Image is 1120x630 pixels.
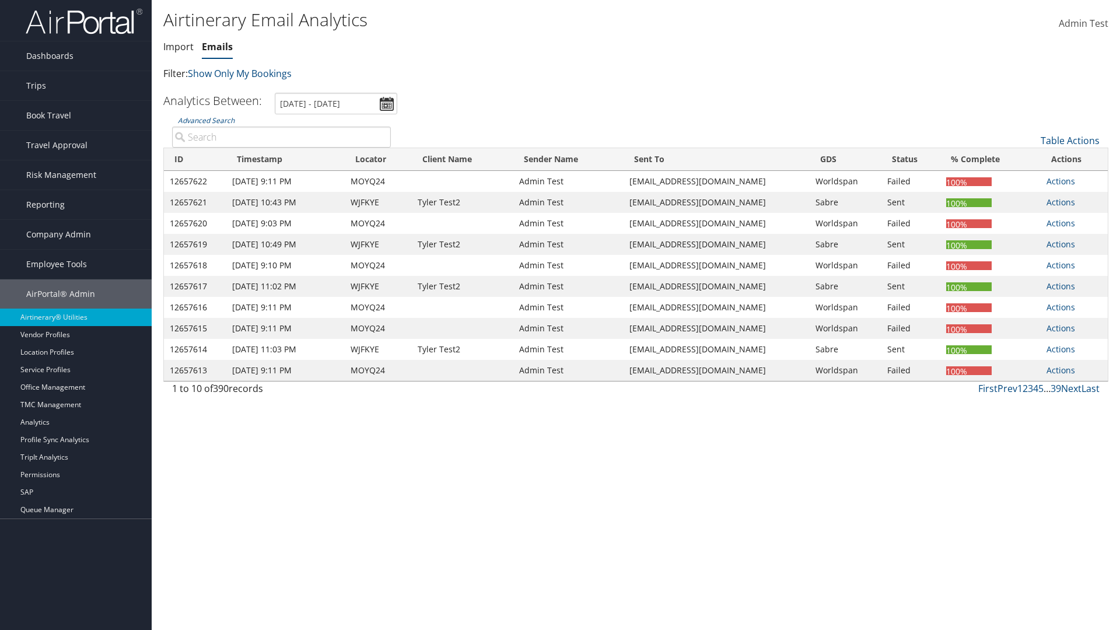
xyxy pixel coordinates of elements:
td: [EMAIL_ADDRESS][DOMAIN_NAME] [624,255,810,276]
div: 100% [946,219,992,228]
span: Book Travel [26,101,71,130]
div: 1 to 10 of records [172,381,391,401]
h1: Airtinerary Email Analytics [163,8,793,32]
td: Worldspan [810,171,881,192]
a: Actions [1046,365,1075,376]
td: 12657617 [164,276,226,297]
td: Failed [881,171,940,192]
td: [EMAIL_ADDRESS][DOMAIN_NAME] [624,192,810,213]
th: ID: activate to sort column ascending [164,148,226,171]
td: WJFKYE [345,339,412,360]
td: 12657616 [164,297,226,318]
td: [DATE] 9:03 PM [226,213,345,234]
td: Sabre [810,339,881,360]
a: Import [163,40,194,53]
td: MOYQ24 [345,171,412,192]
td: [EMAIL_ADDRESS][DOMAIN_NAME] [624,171,810,192]
td: WJFKYE [345,192,412,213]
td: Tyler Test2 [412,339,513,360]
th: Actions [1041,148,1108,171]
td: MOYQ24 [345,255,412,276]
span: Company Admin [26,220,91,249]
td: WJFKYE [345,234,412,255]
a: Actions [1046,239,1075,250]
th: Sender Name: activate to sort column ascending [513,148,624,171]
td: [DATE] 10:43 PM [226,192,345,213]
td: Worldspan [810,255,881,276]
span: Admin Test [1059,17,1108,30]
h3: Analytics Between: [163,93,262,108]
span: Dashboards [26,41,73,71]
td: Admin Test [513,192,624,213]
a: 5 [1038,382,1044,395]
td: Tyler Test2 [412,192,513,213]
div: 100% [946,345,992,354]
td: [DATE] 9:10 PM [226,255,345,276]
td: Sabre [810,234,881,255]
td: Sent [881,192,940,213]
a: First [978,382,998,395]
td: MOYQ24 [345,360,412,381]
td: [EMAIL_ADDRESS][DOMAIN_NAME] [624,360,810,381]
a: 39 [1051,382,1061,395]
td: [DATE] 11:03 PM [226,339,345,360]
th: Status: activate to sort column ascending [881,148,940,171]
a: Actions [1046,260,1075,271]
td: [DATE] 9:11 PM [226,318,345,339]
td: MOYQ24 [345,213,412,234]
td: Worldspan [810,360,881,381]
span: Reporting [26,190,65,219]
th: Sent To: activate to sort column ascending [624,148,810,171]
img: airportal-logo.png [26,8,142,35]
td: Admin Test [513,276,624,297]
div: 100% [946,177,992,186]
a: Next [1061,382,1081,395]
td: 12657614 [164,339,226,360]
td: Admin Test [513,297,624,318]
td: Worldspan [810,297,881,318]
td: [DATE] 9:11 PM [226,360,345,381]
span: AirPortal® Admin [26,279,95,309]
input: Advanced Search [172,127,391,148]
td: Worldspan [810,213,881,234]
span: … [1044,382,1051,395]
td: 12657613 [164,360,226,381]
td: Failed [881,360,940,381]
td: Worldspan [810,318,881,339]
a: Show Only My Bookings [188,67,292,80]
th: % Complete: activate to sort column ascending [940,148,1041,171]
div: 100% [946,303,992,312]
a: Actions [1046,323,1075,334]
div: 100% [946,324,992,333]
td: Sabre [810,276,881,297]
td: Admin Test [513,339,624,360]
td: 12657619 [164,234,226,255]
th: Timestamp: activate to sort column ascending [226,148,345,171]
a: Admin Test [1059,6,1108,42]
a: 3 [1028,382,1033,395]
td: Sent [881,234,940,255]
td: MOYQ24 [345,318,412,339]
a: 2 [1023,382,1028,395]
p: Filter: [163,66,793,82]
td: [EMAIL_ADDRESS][DOMAIN_NAME] [624,234,810,255]
div: 100% [946,261,992,270]
a: Prev [998,382,1017,395]
td: Admin Test [513,171,624,192]
td: Sent [881,339,940,360]
td: [DATE] 9:11 PM [226,297,345,318]
div: 100% [946,282,992,291]
td: Failed [881,255,940,276]
td: [EMAIL_ADDRESS][DOMAIN_NAME] [624,297,810,318]
div: 100% [946,366,992,375]
td: 12657622 [164,171,226,192]
td: [DATE] 9:11 PM [226,171,345,192]
td: Admin Test [513,213,624,234]
td: Admin Test [513,318,624,339]
input: [DATE] - [DATE] [275,93,397,114]
a: Actions [1046,218,1075,229]
th: Locator [345,148,412,171]
div: 100% [946,198,992,207]
th: Client Name: activate to sort column ascending [412,148,513,171]
td: 12657620 [164,213,226,234]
